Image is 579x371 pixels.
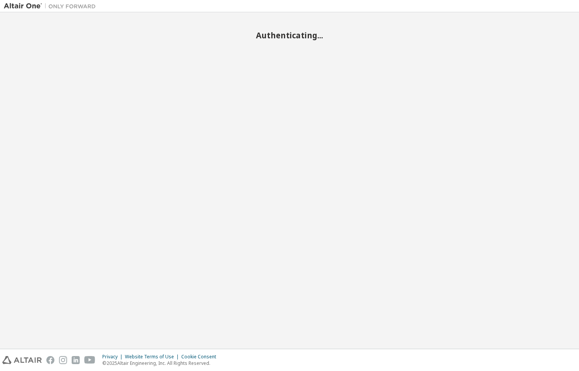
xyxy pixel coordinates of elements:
img: Altair One [4,2,100,10]
div: Website Terms of Use [125,354,181,360]
div: Cookie Consent [181,354,221,360]
img: altair_logo.svg [2,356,42,364]
h2: Authenticating... [4,30,575,40]
img: facebook.svg [46,356,54,364]
div: Privacy [102,354,125,360]
p: © 2025 Altair Engineering, Inc. All Rights Reserved. [102,360,221,366]
img: instagram.svg [59,356,67,364]
img: linkedin.svg [72,356,80,364]
img: youtube.svg [84,356,95,364]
